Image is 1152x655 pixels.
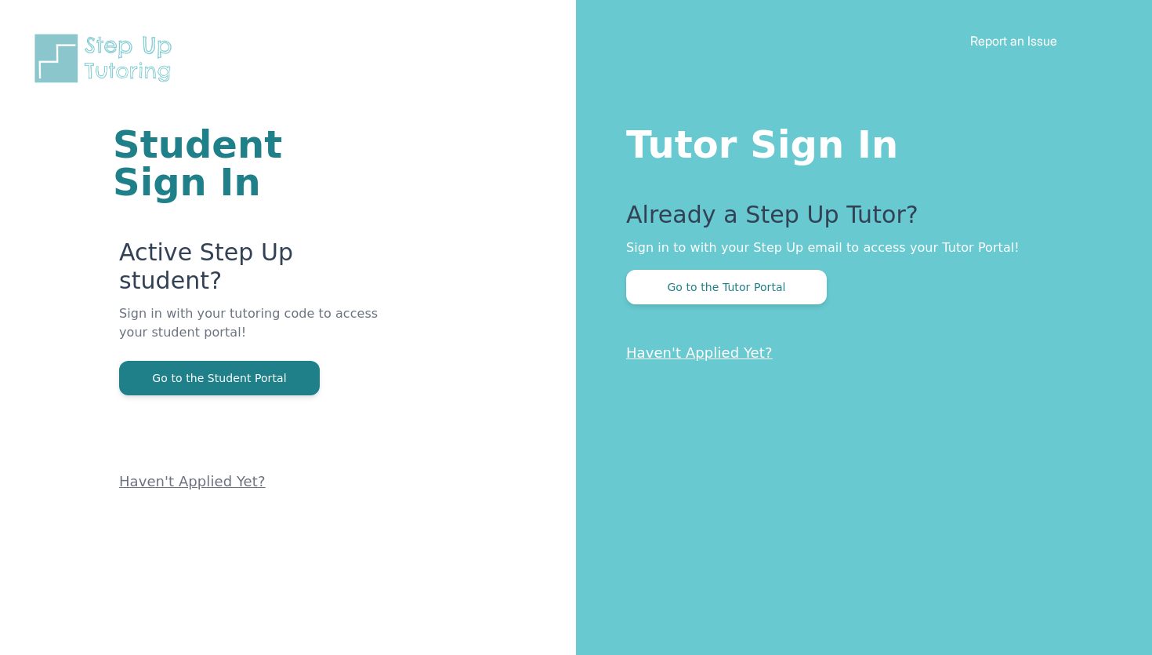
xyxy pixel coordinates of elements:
[113,126,388,201] h1: Student Sign In
[626,238,1089,257] p: Sign in to with your Step Up email to access your Tutor Portal!
[626,344,773,361] a: Haven't Applied Yet?
[626,279,827,294] a: Go to the Tutor Portal
[31,31,182,86] img: Step Up Tutoring horizontal logo
[119,473,266,489] a: Haven't Applied Yet?
[626,270,827,304] button: Go to the Tutor Portal
[119,361,320,395] button: Go to the Student Portal
[119,238,388,304] p: Active Step Up student?
[970,33,1057,49] a: Report an Issue
[626,119,1089,163] h1: Tutor Sign In
[626,201,1089,238] p: Already a Step Up Tutor?
[119,370,320,385] a: Go to the Student Portal
[119,304,388,361] p: Sign in with your tutoring code to access your student portal!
